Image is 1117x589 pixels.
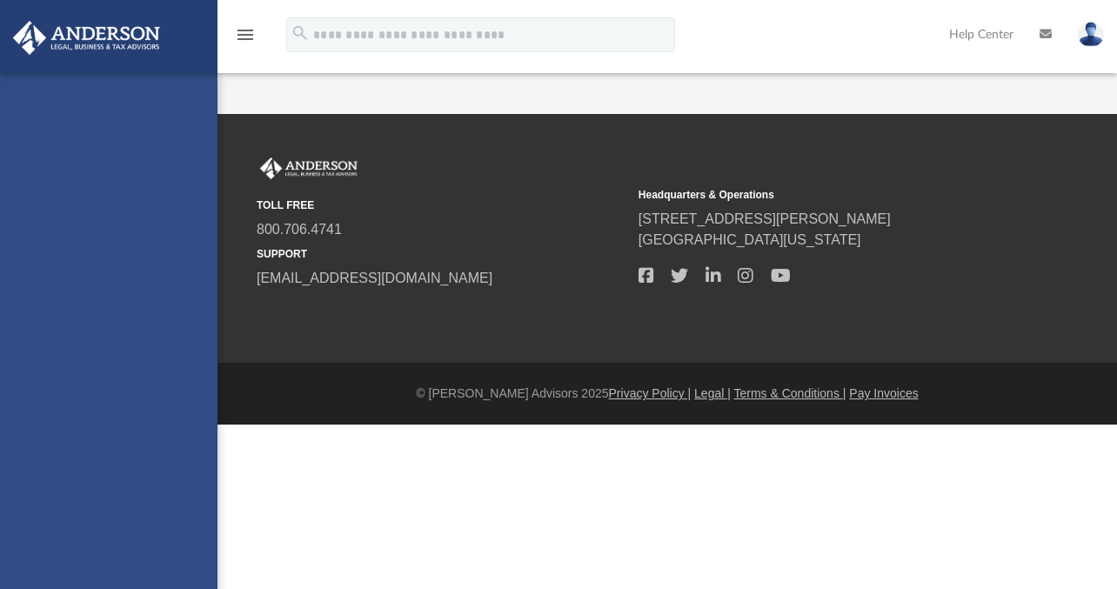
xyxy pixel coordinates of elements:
[849,386,918,400] a: Pay Invoices
[694,386,731,400] a: Legal |
[8,21,165,55] img: Anderson Advisors Platinum Portal
[257,197,626,213] small: TOLL FREE
[217,385,1117,403] div: © [PERSON_NAME] Advisors 2025
[639,187,1008,203] small: Headquarters & Operations
[734,386,846,400] a: Terms & Conditions |
[257,246,626,262] small: SUPPORT
[257,222,342,237] a: 800.706.4741
[257,271,492,285] a: [EMAIL_ADDRESS][DOMAIN_NAME]
[609,386,692,400] a: Privacy Policy |
[257,157,361,180] img: Anderson Advisors Platinum Portal
[639,211,891,226] a: [STREET_ADDRESS][PERSON_NAME]
[1078,22,1104,47] img: User Pic
[291,23,310,43] i: search
[235,24,256,45] i: menu
[639,232,861,247] a: [GEOGRAPHIC_DATA][US_STATE]
[235,33,256,45] a: menu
